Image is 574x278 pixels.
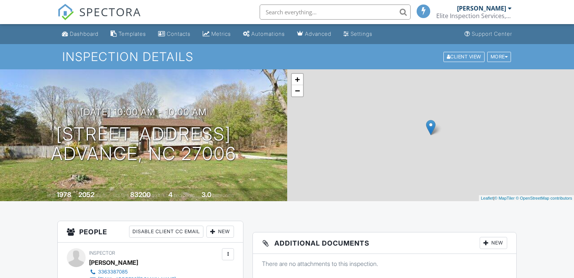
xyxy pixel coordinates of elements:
a: Contacts [155,27,194,41]
div: New [206,226,234,238]
span: sq.ft. [152,192,161,198]
div: Templates [118,31,146,37]
h1: [STREET_ADDRESS] Advance, NC 27006 [51,124,236,164]
a: Metrics [200,27,234,41]
h1: Inspection Details [62,50,512,63]
input: Search everything... [260,5,411,20]
div: New [480,237,507,249]
span: SPECTORA [79,4,141,20]
span: bedrooms [174,192,194,198]
div: Contacts [167,31,191,37]
span: bathrooms [212,192,234,198]
a: © MapTiler [494,196,515,200]
div: Disable Client CC Email [129,226,203,238]
div: 2052 [78,191,94,199]
div: [PERSON_NAME] [89,257,138,268]
h3: [DATE] 10:00 am - 10:00 am [80,107,207,117]
a: Zoom out [292,85,303,96]
div: Client View [443,52,485,62]
span: Inspector [89,250,115,256]
div: Dashboard [70,31,98,37]
a: Client View [443,53,486,59]
div: Automations [251,31,285,37]
div: 1978 [57,191,71,199]
div: More [487,52,511,62]
div: Settings [351,31,372,37]
div: Support Center [472,31,512,37]
div: 4 [168,191,172,199]
a: Advanced [294,27,334,41]
div: 3363387085 [98,269,128,275]
div: 3.0 [202,191,211,199]
a: SPECTORA [57,10,141,26]
img: The Best Home Inspection Software - Spectora [57,4,74,20]
p: There are no attachments to this inspection. [262,260,507,268]
a: Templates [108,27,149,41]
span: sq. ft. [95,192,106,198]
span: Lot Size [113,192,129,198]
a: Dashboard [59,27,102,41]
div: [PERSON_NAME] [457,5,506,12]
a: Zoom in [292,74,303,85]
h3: People [58,221,243,243]
div: Advanced [305,31,331,37]
a: © OpenStreetMap contributors [516,196,572,200]
a: Automations (Basic) [240,27,288,41]
h3: Additional Documents [253,232,516,254]
a: Settings [340,27,375,41]
span: Built [47,192,55,198]
div: | [479,195,574,202]
div: Metrics [211,31,231,37]
a: 3363387085 [89,268,176,276]
a: Leaflet [481,196,493,200]
a: Support Center [462,27,515,41]
div: 83200 [130,191,151,199]
div: Elite Inspection Services, Inc. [436,12,512,20]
